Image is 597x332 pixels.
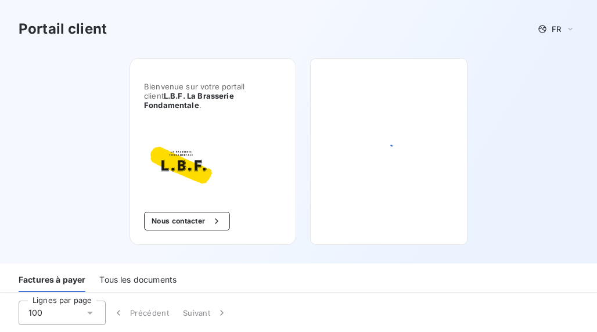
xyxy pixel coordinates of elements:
button: Suivant [176,301,235,325]
button: Nous contacter [144,212,230,230]
button: Précédent [106,301,176,325]
h3: Portail client [19,19,107,39]
span: 100 [28,307,42,319]
span: Bienvenue sur votre portail client . [144,82,282,110]
span: FR [552,24,561,34]
span: L.B.F. La Brasserie Fondamentale [144,91,234,110]
div: Tous les documents [99,268,177,292]
img: Company logo [144,138,218,193]
div: Factures à payer [19,268,85,292]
